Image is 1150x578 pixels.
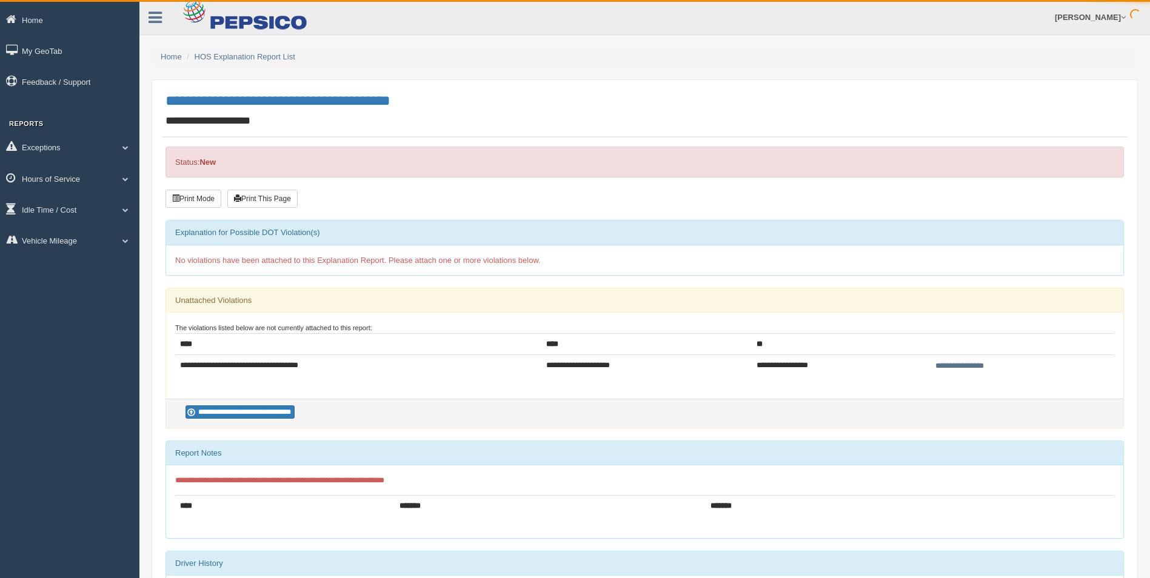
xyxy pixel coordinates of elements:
button: Print This Page [227,190,298,208]
span: No violations have been attached to this Explanation Report. Please attach one or more violations... [175,256,541,265]
div: Explanation for Possible DOT Violation(s) [166,221,1123,245]
div: Status: [165,147,1124,178]
a: HOS Explanation Report List [195,52,295,61]
small: The violations listed below are not currently attached to this report: [175,324,372,331]
a: Home [161,52,182,61]
div: Report Notes [166,441,1123,465]
button: Print Mode [165,190,221,208]
strong: New [199,158,216,167]
div: Driver History [166,551,1123,576]
div: Unattached Violations [166,288,1123,313]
